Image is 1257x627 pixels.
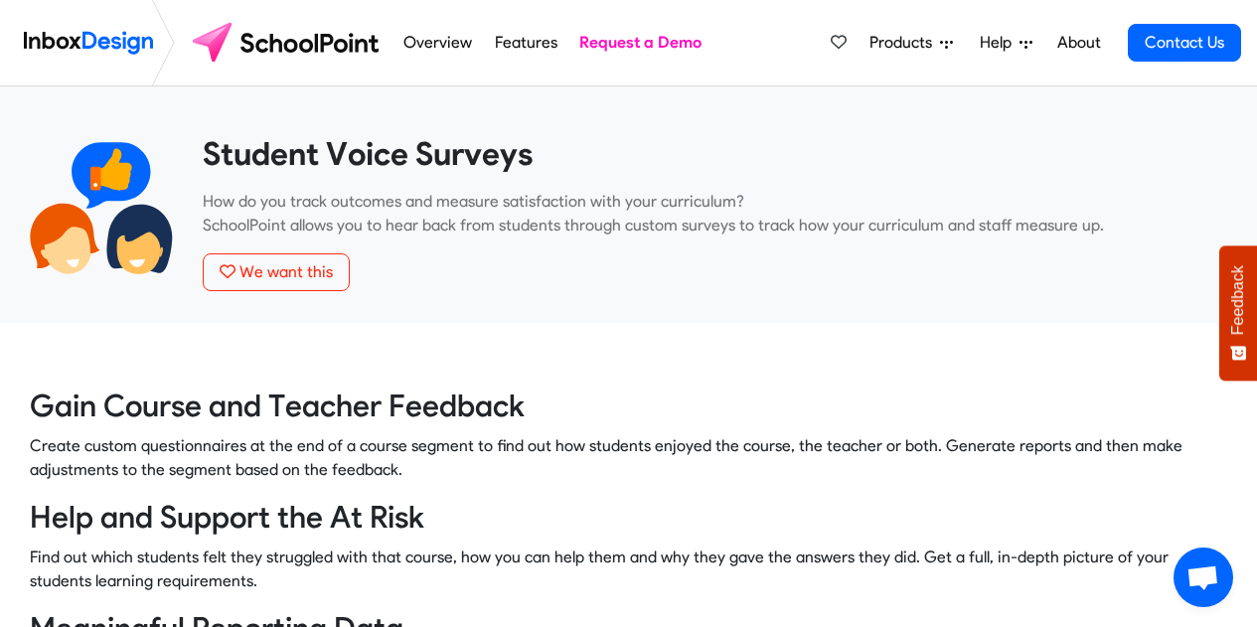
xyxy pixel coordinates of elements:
[239,262,333,281] span: We want this
[30,498,1227,538] h3: Help and Support the At Risk
[30,546,1227,593] p: Find out which students felt they struggled with that course, how you can help them and why they ...
[203,253,350,291] button: We want this
[574,23,707,63] a: Request a Demo
[203,134,1227,174] heading: Student Voice Surveys
[1051,23,1106,63] a: About
[1128,24,1241,62] a: Contact Us
[862,23,961,63] a: Products
[203,190,1227,237] p: How do you track outcomes and measure satisfaction with your curriculum? SchoolPoint allows you t...
[869,31,940,55] span: Products
[1174,548,1233,607] a: Open chat
[489,23,562,63] a: Features
[183,19,393,67] img: schoolpoint logo
[972,23,1040,63] a: Help
[1219,245,1257,381] button: Feedback - Show survey
[30,387,1227,426] h3: Gain Course and Teacher Feedback
[980,31,1020,55] span: Help
[1229,265,1247,335] span: Feedback
[30,134,173,277] img: 2022_01_13_icon_survey.svg
[398,23,478,63] a: Overview
[30,434,1227,482] p: Create custom questionnaires at the end of a course segment to find out how students enjoyed the ...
